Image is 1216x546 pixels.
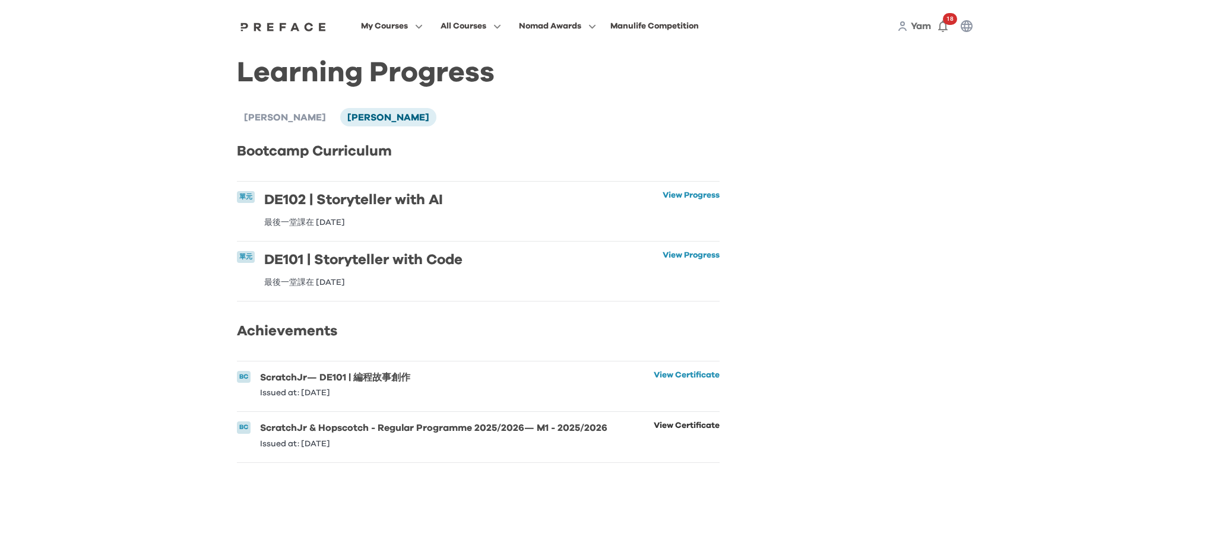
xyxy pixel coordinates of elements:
span: Yam [911,21,931,31]
span: [PERSON_NAME] [244,113,326,122]
h1: Learning Progress [237,66,720,80]
a: View Progress [663,191,720,227]
h2: Bootcamp Curriculum [237,141,720,162]
span: [PERSON_NAME] [347,113,429,122]
h2: Achievements [237,320,720,342]
p: 單元 [239,252,252,262]
button: All Courses [437,18,505,34]
a: View Certificate [654,421,720,447]
p: BC [239,372,248,382]
img: Preface Logo [237,22,329,31]
div: Manulife Competition [610,19,699,33]
p: BC [239,423,248,433]
span: My Courses [361,19,408,33]
a: View Progress [663,251,720,287]
button: 18 [931,14,955,38]
button: My Courses [357,18,426,34]
p: 最後一堂課在 [DATE] [264,278,463,287]
button: Nomad Awards [515,18,600,34]
a: Yam [911,19,931,33]
p: Issued at: [DATE] [260,389,410,397]
span: All Courses [441,19,486,33]
p: 最後一堂課在 [DATE] [264,218,443,227]
h6: DE101 | Storyteller with Code [264,251,463,269]
p: Issued at: [DATE] [260,440,607,448]
h6: ScratchJr & Hopscotch - Regular Programme 2025/2026 — M1 - 2025/2026 [260,421,607,434]
a: Preface Logo [237,21,329,31]
span: 18 [943,13,957,25]
span: Nomad Awards [519,19,581,33]
a: View Certificate [654,371,720,397]
h6: DE102 | Storyteller with AI [264,191,443,209]
p: 單元 [239,192,252,202]
h6: ScratchJr — DE101 | 編程故事創作 [260,371,410,384]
